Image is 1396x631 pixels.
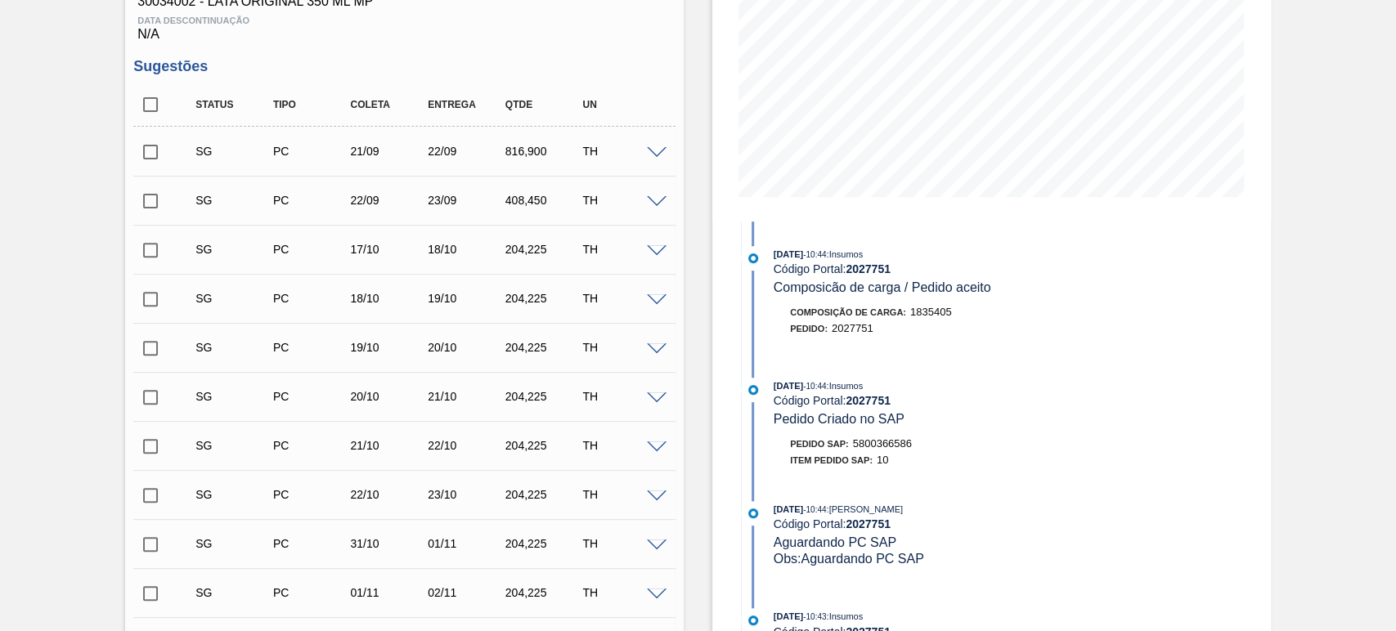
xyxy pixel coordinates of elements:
[748,253,758,263] img: atual
[803,250,826,259] span: - 10:44
[346,439,431,452] div: 21/10/2025
[774,535,896,549] span: Aguardando PC SAP
[501,145,586,158] div: 816,900
[578,243,663,256] div: TH
[269,390,354,403] div: Pedido de Compra
[269,292,354,305] div: Pedido de Compra
[269,488,354,501] div: Pedido de Compra
[774,249,803,259] span: [DATE]
[774,412,904,426] span: Pedido Criado no SAP
[578,341,663,354] div: TH
[578,194,663,207] div: TH
[133,58,676,75] h3: Sugestões
[424,439,509,452] div: 22/10/2025
[790,324,828,333] span: Pedido :
[346,488,431,501] div: 22/10/2025
[346,243,431,256] div: 17/10/2025
[424,292,509,305] div: 19/10/2025
[346,145,431,158] div: 21/09/2025
[191,194,276,207] div: Sugestão Criada
[790,439,849,449] span: Pedido SAP:
[774,504,803,514] span: [DATE]
[269,145,354,158] div: Pedido de Compra
[846,394,891,407] strong: 2027751
[578,145,663,158] div: TH
[346,537,431,550] div: 31/10/2025
[269,99,354,110] div: Tipo
[826,249,863,259] span: : Insumos
[346,341,431,354] div: 19/10/2025
[424,145,509,158] div: 22/09/2025
[826,611,863,621] span: : Insumos
[578,488,663,501] div: TH
[501,243,586,256] div: 204,225
[424,341,509,354] div: 20/10/2025
[191,145,276,158] div: Sugestão Criada
[191,488,276,501] div: Sugestão Criada
[269,439,354,452] div: Pedido de Compra
[269,341,354,354] div: Pedido de Compra
[774,280,991,294] span: Composicão de carga / Pedido aceito
[191,292,276,305] div: Sugestão Criada
[578,390,663,403] div: TH
[877,454,888,466] span: 10
[774,394,1162,407] div: Código Portal:
[191,439,276,452] div: Sugestão Criada
[137,16,671,25] span: Data Descontinuação
[803,382,826,391] span: - 10:44
[846,262,891,275] strong: 2027751
[133,9,676,42] div: N/A
[910,306,952,318] span: 1835405
[346,292,431,305] div: 18/10/2025
[501,439,586,452] div: 204,225
[826,381,863,391] span: : Insumos
[424,586,509,599] div: 02/11/2025
[803,612,826,621] span: - 10:43
[424,488,509,501] div: 23/10/2025
[832,322,873,334] span: 2027751
[578,99,663,110] div: UN
[191,99,276,110] div: Status
[803,505,826,514] span: - 10:44
[346,586,431,599] div: 01/11/2025
[774,517,1162,530] div: Código Portal:
[501,99,586,110] div: Qtde
[191,390,276,403] div: Sugestão Criada
[774,552,924,566] span: Obs: Aguardando PC SAP
[424,537,509,550] div: 01/11/2025
[501,537,586,550] div: 204,225
[748,508,758,518] img: atual
[269,537,354,550] div: Pedido de Compra
[191,341,276,354] div: Sugestão Criada
[424,99,509,110] div: Entrega
[774,381,803,391] span: [DATE]
[748,615,758,625] img: atual
[826,504,903,514] span: : [PERSON_NAME]
[269,586,354,599] div: Pedido de Compra
[853,437,912,450] span: 5800366586
[774,262,1162,275] div: Código Portal:
[424,243,509,256] div: 18/10/2025
[578,292,663,305] div: TH
[424,194,509,207] div: 23/09/2025
[346,194,431,207] div: 22/09/2025
[578,439,663,452] div: TH
[191,537,276,550] div: Sugestão Criada
[424,390,509,403] div: 21/10/2025
[790,307,906,317] span: Composição de Carga :
[191,586,276,599] div: Sugestão Criada
[269,194,354,207] div: Pedido de Compra
[346,390,431,403] div: 20/10/2025
[501,586,586,599] div: 204,225
[846,517,891,530] strong: 2027751
[501,194,586,207] div: 408,450
[578,537,663,550] div: TH
[191,243,276,256] div: Sugestão Criada
[578,586,663,599] div: TH
[748,385,758,395] img: atual
[790,455,873,465] span: Item pedido SAP:
[501,292,586,305] div: 204,225
[501,488,586,501] div: 204,225
[501,341,586,354] div: 204,225
[774,611,803,621] span: [DATE]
